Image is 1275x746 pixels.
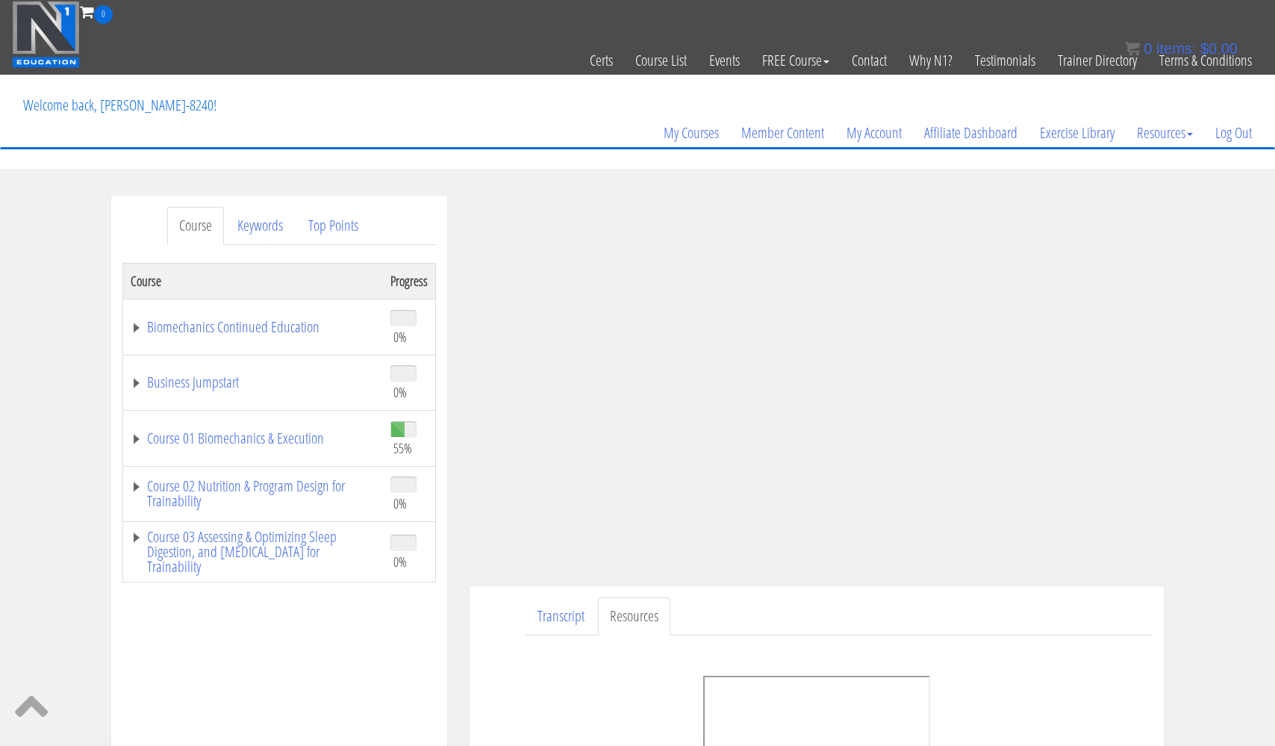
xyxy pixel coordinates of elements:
[1047,24,1148,97] a: Trainer Directory
[898,24,964,97] a: Why N1?
[94,5,113,24] span: 0
[131,431,375,446] a: Course 01 Biomechanics & Execution
[652,97,730,169] a: My Courses
[167,207,224,245] a: Course
[751,24,841,97] a: FREE Course
[12,1,80,68] img: n1-education
[698,24,751,97] a: Events
[1125,40,1238,57] a: 0 items: $0.00
[80,1,113,22] a: 0
[1144,40,1152,57] span: 0
[1126,97,1204,169] a: Resources
[526,597,596,635] a: Transcript
[1204,97,1263,169] a: Log Out
[131,529,375,574] a: Course 03 Assessing & Optimizing Sleep Digestion, and [MEDICAL_DATA] for Trainability
[393,495,407,512] span: 0%
[393,384,407,400] span: 0%
[1148,24,1263,97] a: Terms & Conditions
[1125,41,1140,56] img: icon11.png
[598,597,670,635] a: Resources
[841,24,898,97] a: Contact
[913,97,1029,169] a: Affiliate Dashboard
[123,263,384,299] th: Course
[730,97,835,169] a: Member Content
[393,553,407,570] span: 0%
[393,329,407,345] span: 0%
[383,263,436,299] th: Progress
[131,479,375,509] a: Course 02 Nutrition & Program Design for Trainability
[12,75,228,135] p: Welcome back, [PERSON_NAME]-8240!
[1156,40,1196,57] span: items:
[225,207,295,245] a: Keywords
[131,375,375,390] a: Business Jumpstart
[1200,40,1238,57] bdi: 0.00
[964,24,1047,97] a: Testimonials
[131,320,375,335] a: Biomechanics Continued Education
[579,24,624,97] a: Certs
[1029,97,1126,169] a: Exercise Library
[835,97,913,169] a: My Account
[624,24,698,97] a: Course List
[1200,40,1209,57] span: $
[393,440,412,456] span: 55%
[296,207,370,245] a: Top Points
